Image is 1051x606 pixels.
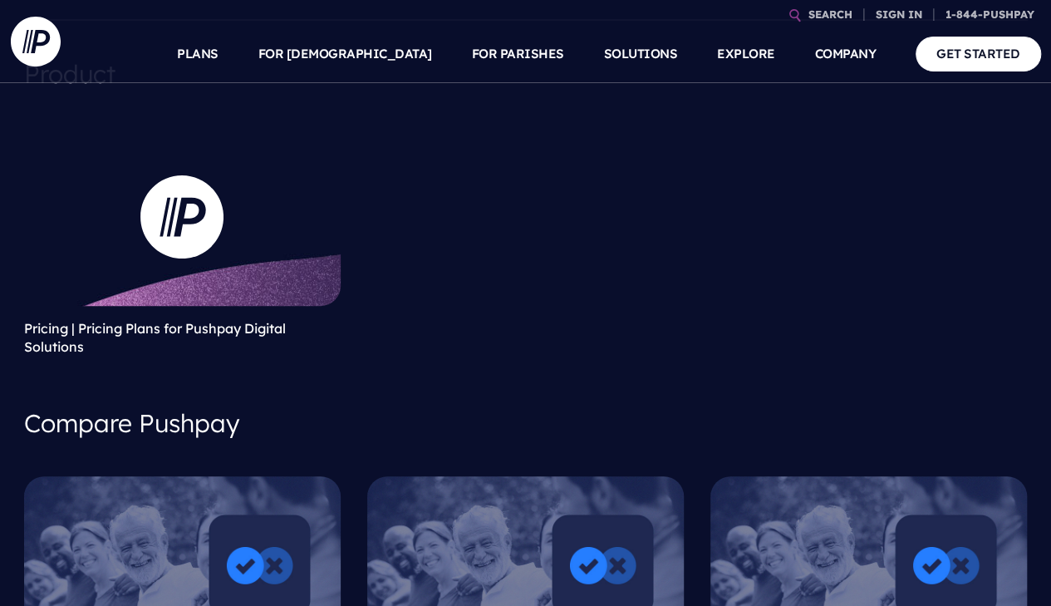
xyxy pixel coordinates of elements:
[815,25,877,83] a: COMPANY
[24,397,1028,450] h4: Compare Pushpay
[604,25,678,83] a: SOLUTIONS
[258,25,432,83] a: FOR [DEMOGRAPHIC_DATA]
[472,25,564,83] a: FOR PARISHES
[916,37,1041,71] a: GET STARTED
[717,25,775,83] a: EXPLORE
[24,320,286,355] a: Pricing | Pricing Plans for Pushpay Digital Solutions
[177,25,219,83] a: PLANS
